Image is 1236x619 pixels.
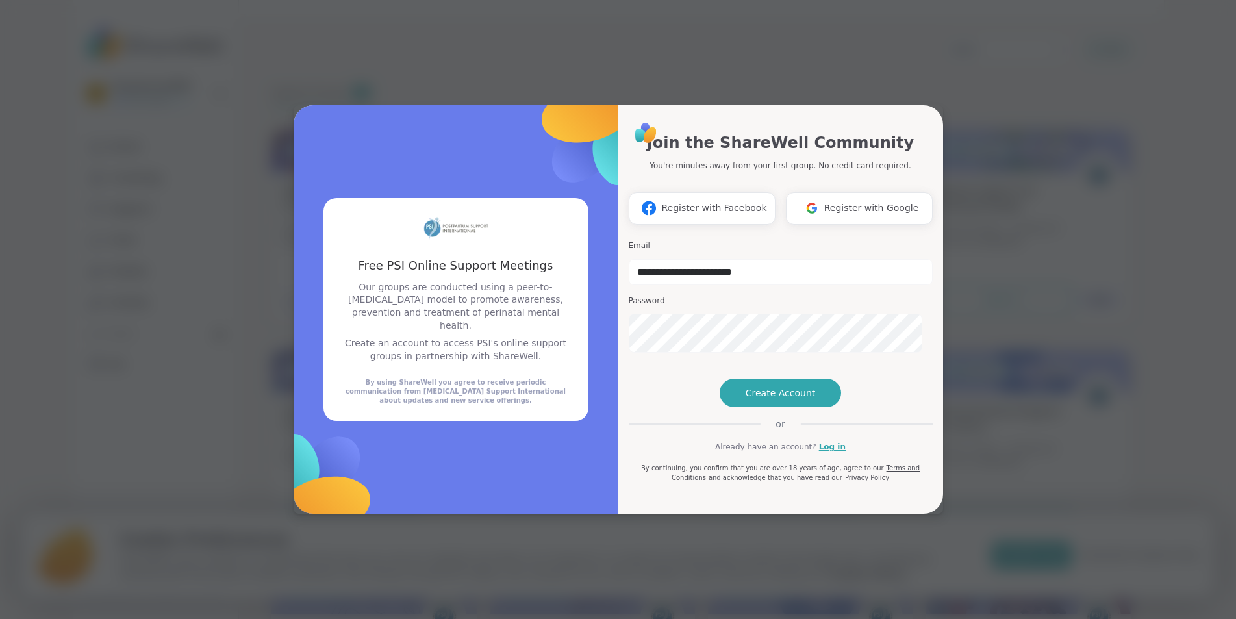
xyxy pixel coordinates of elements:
h3: Password [629,296,933,307]
span: By continuing, you confirm that you are over 18 years of age, agree to our [641,464,884,472]
img: partner logo [423,214,488,242]
p: Our groups are conducted using a peer-to-[MEDICAL_DATA] model to promote awareness, prevention an... [339,281,573,332]
img: ShareWell Logo [631,118,661,147]
span: or [760,418,800,431]
a: Privacy Policy [845,474,889,481]
span: and acknowledge that you have read our [709,474,842,481]
img: ShareWell Logomark [483,26,703,246]
p: You're minutes away from your first group. No credit card required. [650,160,911,171]
span: Already have an account? [715,441,816,453]
span: Create Account [746,386,816,399]
p: Create an account to access PSI's online support groups in partnership with ShareWell. [339,337,573,362]
a: Log in [819,441,846,453]
button: Register with Facebook [629,192,776,225]
img: ShareWell Logomark [208,373,428,593]
button: Register with Google [786,192,933,225]
h3: Free PSI Online Support Meetings [339,257,573,273]
img: ShareWell Logomark [637,196,661,220]
img: ShareWell Logomark [800,196,824,220]
div: By using ShareWell you agree to receive periodic communication from [MEDICAL_DATA] Support Intern... [339,378,573,405]
span: Register with Google [824,201,919,215]
h3: Email [629,240,933,251]
span: Register with Facebook [661,201,766,215]
button: Create Account [720,379,842,407]
h1: Join the ShareWell Community [647,131,914,155]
